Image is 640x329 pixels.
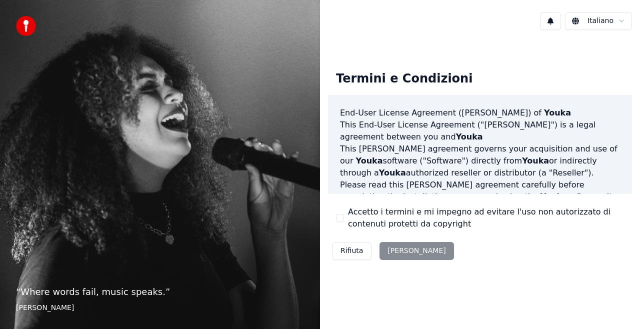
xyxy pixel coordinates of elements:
[340,107,620,119] h3: End-User License Agreement ([PERSON_NAME]) of
[356,156,383,165] span: Youka
[340,119,620,143] p: This End-User License Agreement ("[PERSON_NAME]") is a legal agreement between you and
[456,132,483,141] span: Youka
[328,63,480,95] div: Termini e Condizioni
[16,303,304,313] footer: [PERSON_NAME]
[522,156,549,165] span: Youka
[379,168,406,177] span: Youka
[340,143,620,179] p: This [PERSON_NAME] agreement governs your acquisition and use of our software ("Software") direct...
[16,16,36,36] img: youka
[544,108,571,117] span: Youka
[340,179,620,227] p: Please read this [PERSON_NAME] agreement carefully before completing the installation process and...
[16,285,304,299] p: “ Where words fail, music speaks. ”
[332,242,371,260] button: Rifiuta
[540,192,567,201] span: Youka
[348,206,624,230] label: Accetto i termini e mi impegno ad evitare l'uso non autorizzato di contenuti protetti da copyright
